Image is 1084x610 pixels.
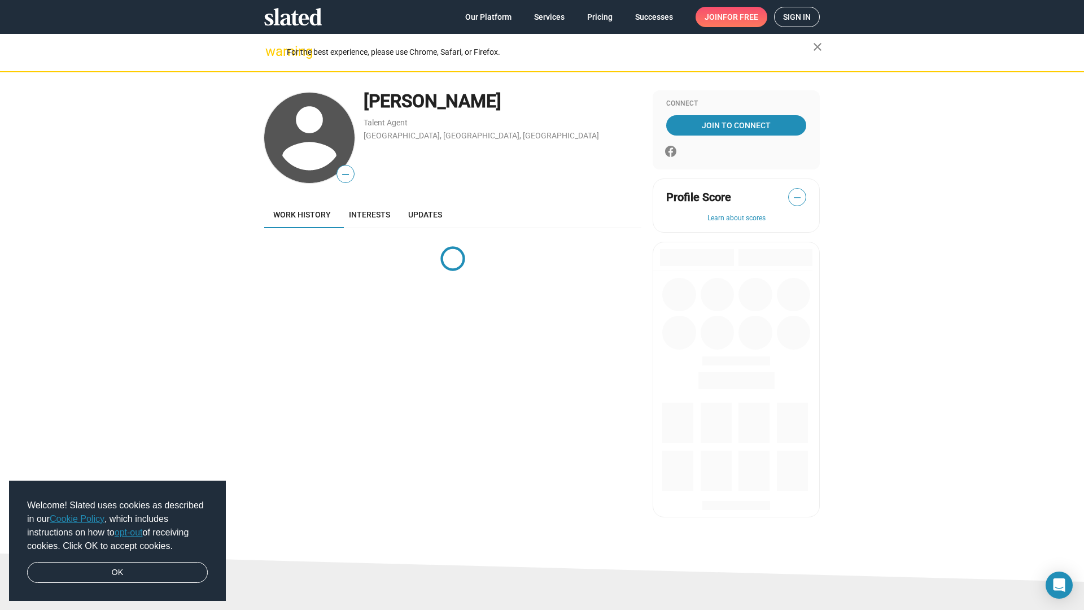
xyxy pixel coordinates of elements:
a: Work history [264,201,340,228]
a: Join To Connect [666,115,806,136]
a: Joinfor free [696,7,767,27]
a: Sign in [774,7,820,27]
span: Join [705,7,758,27]
a: Services [525,7,574,27]
span: — [789,190,806,205]
span: Interests [349,210,390,219]
span: Our Platform [465,7,512,27]
div: For the best experience, please use Chrome, Safari, or Firefox. [287,45,813,60]
a: Talent Agent [364,118,408,127]
span: Pricing [587,7,613,27]
span: Services [534,7,565,27]
mat-icon: warning [265,45,279,58]
span: Welcome! Slated uses cookies as described in our , which includes instructions on how to of recei... [27,499,208,553]
span: Updates [408,210,442,219]
span: Profile Score [666,190,731,205]
a: Pricing [578,7,622,27]
a: Cookie Policy [50,514,104,524]
a: dismiss cookie message [27,562,208,583]
span: Work history [273,210,331,219]
span: for free [723,7,758,27]
a: Our Platform [456,7,521,27]
a: Updates [399,201,451,228]
mat-icon: close [811,40,824,54]
a: opt-out [115,528,143,537]
span: — [337,167,354,182]
a: [GEOGRAPHIC_DATA], [GEOGRAPHIC_DATA], [GEOGRAPHIC_DATA] [364,131,599,140]
span: Successes [635,7,673,27]
a: Successes [626,7,682,27]
div: Open Intercom Messenger [1046,572,1073,599]
div: cookieconsent [9,481,226,602]
div: Connect [666,99,806,108]
div: [PERSON_NAME] [364,89,641,114]
a: Interests [340,201,399,228]
button: Learn about scores [666,214,806,223]
span: Join To Connect [668,115,804,136]
span: Sign in [783,7,811,27]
